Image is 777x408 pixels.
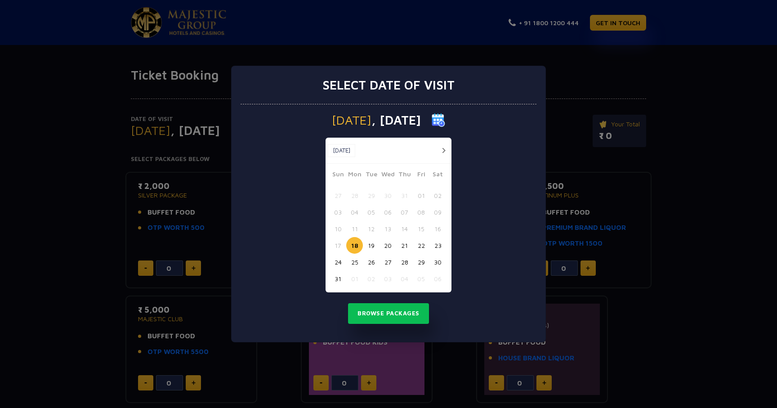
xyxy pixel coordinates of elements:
span: Fri [413,169,429,182]
span: Tue [363,169,380,182]
button: 12 [363,220,380,237]
span: Thu [396,169,413,182]
span: [DATE] [332,114,371,126]
button: 01 [413,187,429,204]
button: 05 [413,270,429,287]
button: 07 [396,204,413,220]
button: 28 [396,254,413,270]
button: 09 [429,204,446,220]
button: 17 [330,237,346,254]
button: 21 [396,237,413,254]
button: 02 [429,187,446,204]
button: 19 [363,237,380,254]
button: 30 [380,187,396,204]
button: 14 [396,220,413,237]
button: [DATE] [328,144,355,157]
button: 10 [330,220,346,237]
button: 26 [363,254,380,270]
button: 02 [363,270,380,287]
button: 24 [330,254,346,270]
button: 30 [429,254,446,270]
span: Wed [380,169,396,182]
button: 15 [413,220,429,237]
button: 23 [429,237,446,254]
button: 29 [363,187,380,204]
button: 31 [396,187,413,204]
button: 16 [429,220,446,237]
span: Mon [346,169,363,182]
button: 27 [380,254,396,270]
button: 08 [413,204,429,220]
h3: Select date of visit [322,77,455,93]
button: 05 [363,204,380,220]
button: 04 [396,270,413,287]
button: 31 [330,270,346,287]
button: 06 [380,204,396,220]
button: 03 [330,204,346,220]
button: 25 [346,254,363,270]
button: 11 [346,220,363,237]
button: 13 [380,220,396,237]
button: Browse Packages [348,303,429,324]
button: 06 [429,270,446,287]
button: 20 [380,237,396,254]
button: 18 [346,237,363,254]
button: 27 [330,187,346,204]
span: Sun [330,169,346,182]
button: 28 [346,187,363,204]
button: 22 [413,237,429,254]
img: calender icon [432,113,445,127]
span: Sat [429,169,446,182]
button: 29 [413,254,429,270]
button: 04 [346,204,363,220]
button: 03 [380,270,396,287]
span: , [DATE] [371,114,421,126]
button: 01 [346,270,363,287]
